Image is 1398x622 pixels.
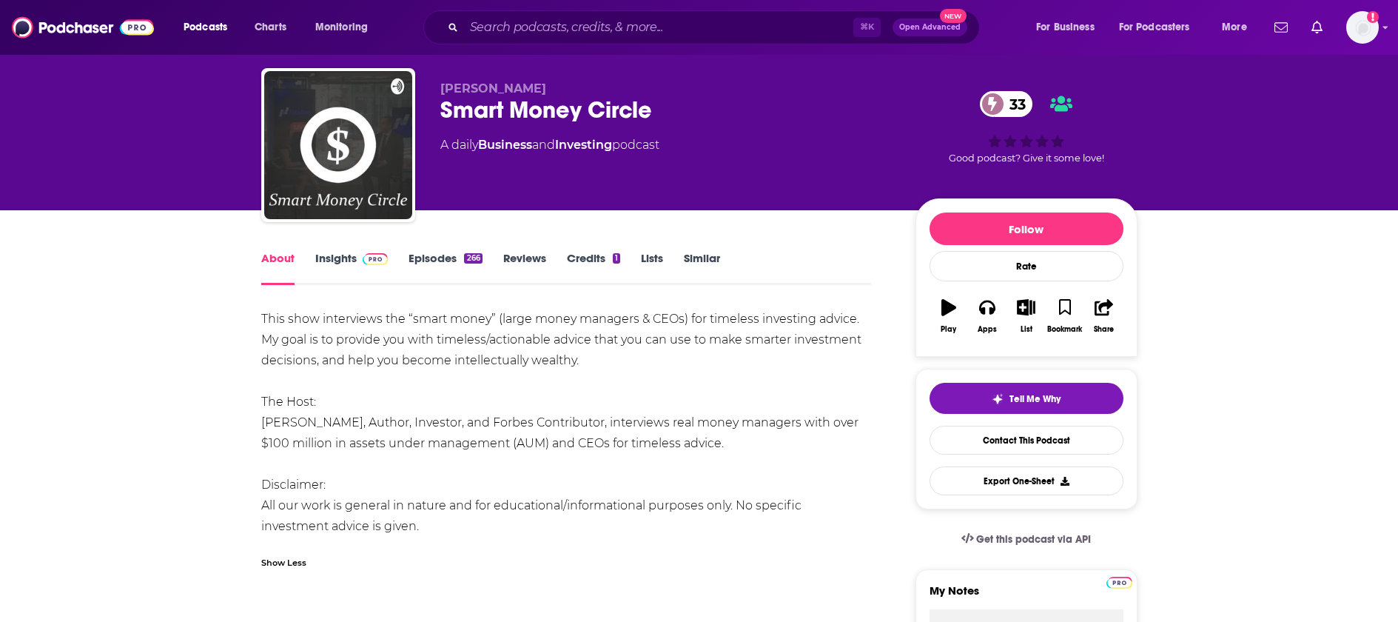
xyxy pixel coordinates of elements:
span: and [532,138,555,152]
a: About [261,251,295,285]
button: List [1007,290,1045,343]
span: For Podcasters [1119,17,1190,38]
a: Show notifications dropdown [1268,15,1294,40]
a: Get this podcast via API [950,521,1103,558]
div: List [1021,325,1032,334]
a: Similar [684,251,720,285]
img: Smart Money Circle [264,71,412,219]
a: Business [478,138,532,152]
div: Apps [978,325,997,334]
span: Monitoring [315,17,368,38]
button: Bookmark [1046,290,1084,343]
span: ⌘ K [853,18,881,37]
button: tell me why sparkleTell Me Why [930,383,1123,414]
button: Open AdvancedNew [893,19,967,36]
div: 266 [464,253,482,264]
img: Podchaser - Follow, Share and Rate Podcasts [12,13,154,41]
span: Podcasts [184,17,227,38]
span: Charts [255,17,286,38]
div: Play [941,325,956,334]
label: My Notes [930,583,1123,609]
a: Lists [641,251,663,285]
span: Open Advanced [899,24,961,31]
a: Investing [555,138,612,152]
div: Search podcasts, credits, & more... [437,10,994,44]
button: open menu [1212,16,1266,39]
div: Rate [930,251,1123,281]
div: 33Good podcast? Give it some love! [915,81,1137,173]
a: Show notifications dropdown [1305,15,1328,40]
button: Apps [968,290,1007,343]
a: 33 [980,91,1033,117]
a: Pro website [1106,575,1132,589]
button: open menu [173,16,246,39]
input: Search podcasts, credits, & more... [464,16,853,39]
a: Reviews [503,251,546,285]
button: open menu [1109,16,1212,39]
span: More [1222,17,1247,38]
span: Tell Me Why [1009,393,1061,405]
span: For Business [1036,17,1095,38]
button: Export One-Sheet [930,466,1123,495]
span: Get this podcast via API [976,533,1091,546]
a: InsightsPodchaser Pro [315,251,389,285]
a: Contact This Podcast [930,426,1123,455]
button: Show profile menu [1346,11,1379,44]
img: Podchaser Pro [363,253,389,265]
div: Bookmark [1047,325,1082,334]
span: New [940,9,967,23]
button: Play [930,290,968,343]
button: Share [1084,290,1123,343]
div: A daily podcast [440,136,659,154]
button: open menu [305,16,387,39]
div: 1 [613,253,620,264]
span: [PERSON_NAME] [440,81,546,96]
a: Episodes266 [409,251,482,285]
button: Follow [930,213,1123,245]
div: Share [1094,325,1114,334]
img: tell me why sparkle [992,393,1004,405]
div: This show interviews the “smart money” (large money managers & CEOs) for timeless investing advic... [261,309,872,537]
a: Charts [245,16,295,39]
a: Credits1 [567,251,620,285]
img: Podchaser Pro [1106,577,1132,589]
svg: Add a profile image [1367,11,1379,23]
span: 33 [995,91,1033,117]
span: Good podcast? Give it some love! [949,153,1104,164]
img: User Profile [1346,11,1379,44]
button: open menu [1026,16,1113,39]
span: Logged in as notablypr [1346,11,1379,44]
